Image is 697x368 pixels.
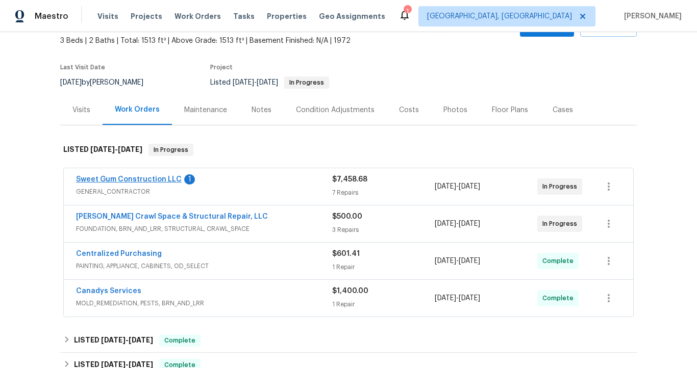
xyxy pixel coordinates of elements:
span: - [435,181,480,192]
span: Visits [97,11,118,21]
a: Centralized Purchasing [76,250,162,257]
div: 1 Repair [332,262,435,272]
span: [DATE] [233,79,254,86]
span: [DATE] [435,183,456,190]
span: [DATE] [129,336,153,344]
span: - [435,293,480,303]
div: 7 Repairs [332,188,435,198]
span: [DATE] [129,361,153,368]
h6: LISTED [63,144,142,156]
span: Last Visit Date [60,64,105,70]
span: Complete [542,256,578,266]
a: Canadys Services [76,287,141,295]
div: Work Orders [115,104,160,115]
span: FOUNDATION, BRN_AND_LRR, STRUCTURAL, CRAWL_SPACE [76,224,332,234]
span: - [101,361,153,368]
span: Geo Assignments [319,11,385,21]
div: 1 [404,6,411,16]
div: Notes [252,105,271,115]
span: In Progress [150,145,192,155]
div: Floor Plans [492,105,528,115]
span: Work Orders [175,11,221,21]
span: [PERSON_NAME] [620,11,682,21]
span: Project [210,64,233,70]
span: Complete [542,293,578,303]
span: [DATE] [118,146,142,153]
span: [DATE] [435,295,456,302]
span: In Progress [285,80,328,86]
span: In Progress [542,219,581,229]
span: - [101,336,153,344]
div: LISTED [DATE]-[DATE]Complete [60,328,637,353]
span: Listed [210,79,329,86]
span: Projects [131,11,162,21]
span: [DATE] [459,295,480,302]
span: $601.41 [332,250,360,257]
span: [DATE] [459,220,480,227]
span: In Progress [542,181,581,192]
span: Properties [267,11,307,21]
span: [DATE] [60,79,82,86]
span: $7,458.68 [332,176,367,183]
span: [DATE] [101,336,126,344]
span: MOLD_REMEDIATION, PESTS, BRN_AND_LRR [76,298,332,308]
span: [DATE] [459,257,480,265]
div: Maintenance [184,105,227,115]
h6: LISTED [74,334,153,347]
a: Sweet Gum Construction LLC [76,176,182,183]
div: LISTED [DATE]-[DATE]In Progress [60,134,637,166]
span: Maestro [35,11,68,21]
span: - [233,79,278,86]
a: [PERSON_NAME] Crawl Space & Structural Repair, LLC [76,213,268,220]
span: GENERAL_CONTRACTOR [76,187,332,197]
span: $1,400.00 [332,287,368,295]
span: [DATE] [101,361,126,368]
span: - [90,146,142,153]
div: 1 [184,174,195,185]
div: Condition Adjustments [296,105,375,115]
span: [DATE] [435,257,456,265]
span: [DATE] [90,146,115,153]
span: - [435,256,480,266]
span: 3 Beds | 2 Baths | Total: 1513 ft² | Above Grade: 1513 ft² | Basement Finished: N/A | 1972 [60,36,430,46]
span: [DATE] [257,79,278,86]
div: Costs [399,105,419,115]
div: by [PERSON_NAME] [60,76,156,89]
span: [DATE] [435,220,456,227]
div: Photos [443,105,467,115]
div: 3 Repairs [332,225,435,235]
span: Tasks [233,13,255,20]
div: Visits [72,105,90,115]
div: 1 Repair [332,299,435,309]
span: [GEOGRAPHIC_DATA], [GEOGRAPHIC_DATA] [427,11,572,21]
span: $500.00 [332,213,362,220]
span: - [435,219,480,229]
div: Cases [553,105,573,115]
span: [DATE] [459,183,480,190]
span: PAINTING, APPLIANCE, CABINETS, OD_SELECT [76,261,332,271]
span: Complete [160,335,200,346]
